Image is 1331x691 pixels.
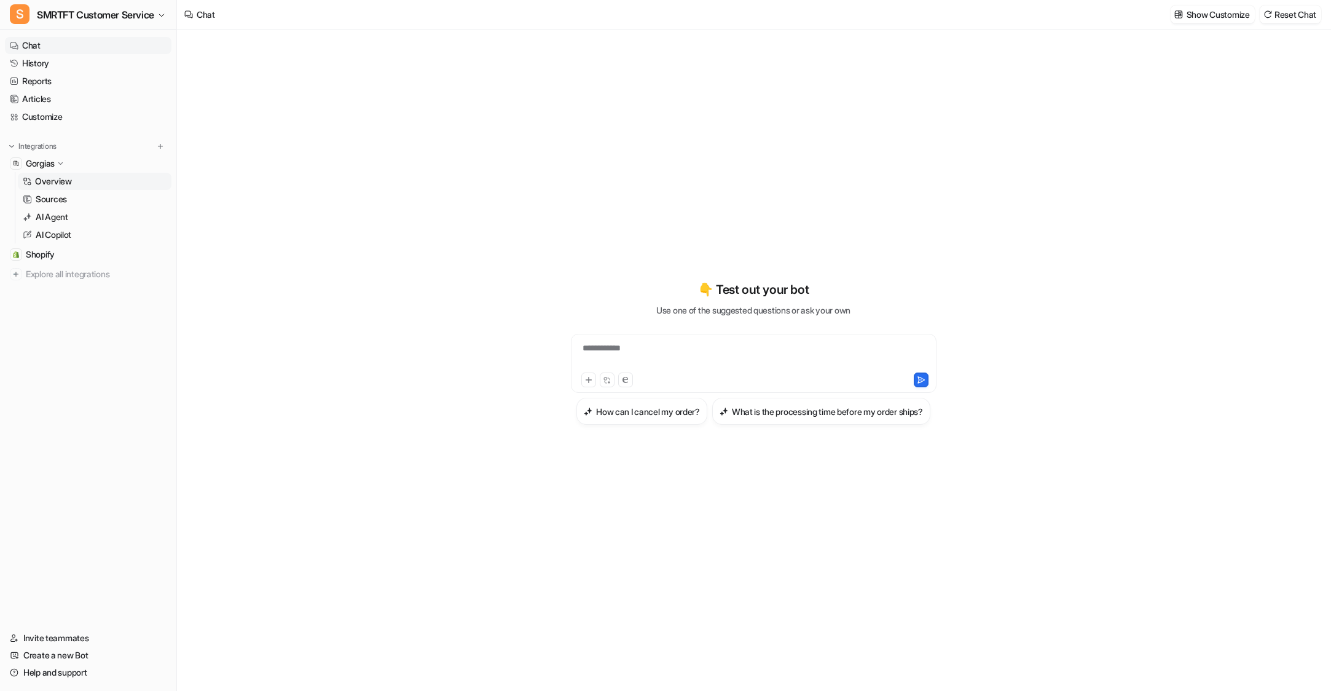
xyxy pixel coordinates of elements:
[5,108,171,125] a: Customize
[26,248,55,261] span: Shopify
[18,141,57,151] p: Integrations
[5,266,171,283] a: Explore all integrations
[5,246,171,263] a: ShopifyShopify
[1260,6,1321,23] button: Reset Chat
[5,73,171,90] a: Reports
[37,6,154,23] span: SMRTFT Customer Service
[5,630,171,647] a: Invite teammates
[5,647,171,664] a: Create a new Bot
[596,405,700,418] h3: How can I cancel my order?
[5,90,171,108] a: Articles
[18,208,171,226] a: AI Agent
[698,280,809,299] p: 👇 Test out your bot
[1174,10,1183,19] img: customize
[156,142,165,151] img: menu_add.svg
[5,37,171,54] a: Chat
[5,55,171,72] a: History
[10,4,29,24] span: S
[197,8,215,21] div: Chat
[12,160,20,167] img: Gorgias
[712,398,930,425] button: What is the processing time before my order ships?What is the processing time before my order ships?
[18,191,171,208] a: Sources
[36,193,67,205] p: Sources
[584,407,592,416] img: How can I cancel my order?
[576,398,707,425] button: How can I cancel my order?How can I cancel my order?
[36,211,68,223] p: AI Agent
[732,405,923,418] h3: What is the processing time before my order ships?
[656,304,850,317] p: Use one of the suggested questions or ask your own
[12,251,20,258] img: Shopify
[18,226,171,243] a: AI Copilot
[18,173,171,190] a: Overview
[7,142,16,151] img: expand menu
[26,264,167,284] span: Explore all integrations
[1263,10,1272,19] img: reset
[36,229,71,241] p: AI Copilot
[26,157,55,170] p: Gorgias
[5,140,60,152] button: Integrations
[720,407,728,416] img: What is the processing time before my order ships?
[35,175,72,188] p: Overview
[10,268,22,280] img: explore all integrations
[1171,6,1255,23] button: Show Customize
[5,664,171,681] a: Help and support
[1187,8,1250,21] p: Show Customize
